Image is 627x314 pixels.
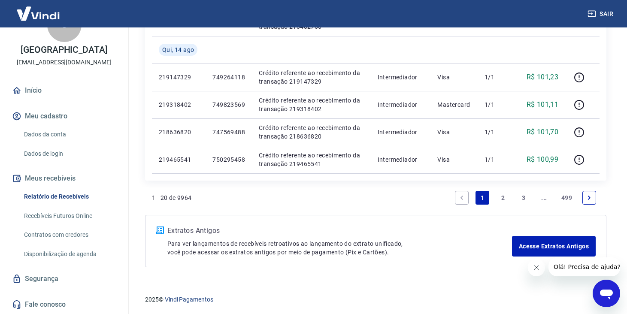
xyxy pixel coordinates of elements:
a: Relatório de Recebíveis [21,188,118,205]
p: Intermediador [378,100,424,109]
p: 749823569 [212,100,245,109]
img: Vindi [10,0,66,27]
p: 1/1 [485,73,510,82]
p: Intermediador [378,73,424,82]
p: [GEOGRAPHIC_DATA] [21,45,108,54]
a: Contratos com credores [21,226,118,244]
p: 1/1 [485,128,510,136]
a: Dados de login [21,145,118,163]
p: R$ 101,70 [527,127,559,137]
p: 747569488 [212,128,245,136]
span: Qui, 14 ago [162,45,194,54]
a: Dados da conta [21,126,118,143]
a: Next page [582,191,596,205]
p: Crédito referente ao recebimento da transação 218636820 [259,124,364,141]
p: Visa [437,73,471,82]
button: Meu cadastro [10,107,118,126]
p: 219147329 [159,73,199,82]
iframe: Mensagem da empresa [548,257,620,276]
a: Início [10,81,118,100]
p: R$ 101,11 [527,100,559,110]
a: Fale conosco [10,295,118,314]
p: R$ 101,23 [527,72,559,82]
ul: Pagination [451,187,600,208]
a: Jump forward [537,191,551,205]
p: 749264118 [212,73,245,82]
a: Acesse Extratos Antigos [512,236,596,257]
a: Previous page [455,191,469,205]
p: Intermediador [378,155,424,164]
a: Disponibilização de agenda [21,245,118,263]
button: Sair [586,6,617,22]
p: 2025 © [145,295,606,304]
p: [EMAIL_ADDRESS][DOMAIN_NAME] [17,58,112,67]
iframe: Botão para abrir a janela de mensagens [593,280,620,307]
a: Page 2 [496,191,510,205]
a: Vindi Pagamentos [165,296,213,303]
p: 219465541 [159,155,199,164]
span: Olá! Precisa de ajuda? [5,6,72,13]
a: Page 3 [517,191,530,205]
a: Page 499 [558,191,576,205]
img: ícone [156,226,164,234]
p: Crédito referente ao recebimento da transação 219318402 [259,96,364,113]
p: Para ver lançamentos de recebíveis retroativos ao lançamento do extrato unificado, você pode aces... [167,239,512,257]
p: Extratos Antigos [167,226,512,236]
p: Visa [437,155,471,164]
p: Crédito referente ao recebimento da transação 219465541 [259,151,364,168]
p: Visa [437,128,471,136]
p: 218636820 [159,128,199,136]
a: Recebíveis Futuros Online [21,207,118,225]
p: 750295458 [212,155,245,164]
iframe: Fechar mensagem [528,259,545,276]
p: 219318402 [159,100,199,109]
p: 1 - 20 de 9964 [152,193,192,202]
a: Segurança [10,269,118,288]
p: Mastercard [437,100,471,109]
p: Crédito referente ao recebimento da transação 219147329 [259,69,364,86]
p: 1/1 [485,155,510,164]
p: R$ 100,99 [527,154,559,165]
p: Intermediador [378,128,424,136]
a: Page 1 is your current page [476,191,489,205]
p: 1/1 [485,100,510,109]
button: Meus recebíveis [10,169,118,188]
